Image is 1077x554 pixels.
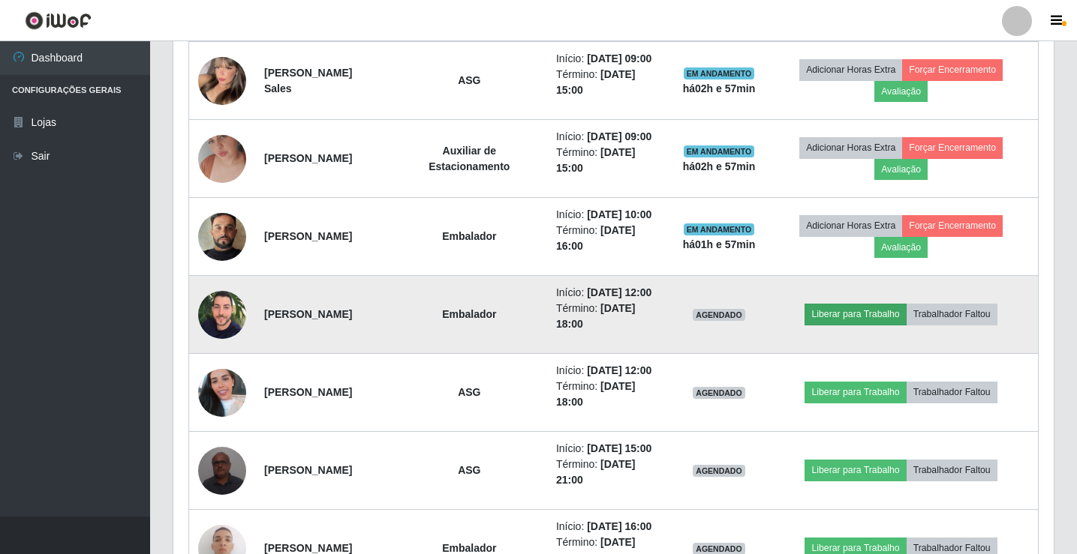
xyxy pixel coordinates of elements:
[264,464,352,476] strong: [PERSON_NAME]
[805,460,906,481] button: Liberar para Trabalho
[556,145,665,176] li: Término:
[198,194,246,280] img: 1732360371404.jpeg
[799,137,902,158] button: Adicionar Horas Extra
[556,457,665,488] li: Término:
[198,350,246,436] img: 1750447582660.jpeg
[907,382,997,403] button: Trabalhador Faltou
[683,82,756,94] strong: há 02 h e 57 min
[799,215,902,236] button: Adicionar Horas Extra
[556,51,665,67] li: Início:
[874,81,928,102] button: Avaliação
[587,520,651,532] time: [DATE] 16:00
[264,67,352,94] strong: [PERSON_NAME] Sales
[442,230,496,242] strong: Embalador
[556,379,665,410] li: Término:
[198,285,246,344] img: 1683118670739.jpeg
[693,309,745,321] span: AGENDADO
[902,59,1003,80] button: Forçar Encerramento
[264,542,352,554] strong: [PERSON_NAME]
[587,208,651,220] time: [DATE] 10:00
[458,464,480,476] strong: ASG
[556,223,665,254] li: Término:
[587,286,651,298] time: [DATE] 12:00
[556,363,665,379] li: Início:
[805,382,906,403] button: Liberar para Trabalho
[907,304,997,325] button: Trabalhador Faltou
[902,137,1003,158] button: Forçar Encerramento
[25,11,92,30] img: CoreUI Logo
[458,386,480,398] strong: ASG
[874,237,928,258] button: Avaliação
[429,145,510,172] strong: Auxiliar de Estacionamento
[587,130,651,142] time: [DATE] 09:00
[198,116,246,202] img: 1750121846688.jpeg
[684,67,755,79] span: EM ANDAMENTO
[264,152,352,164] strong: [PERSON_NAME]
[198,439,246,502] img: 1696633229263.jpeg
[587,52,651,64] time: [DATE] 09:00
[693,387,745,399] span: AGENDADO
[556,519,665,535] li: Início:
[556,67,665,98] li: Término:
[442,542,496,554] strong: Embalador
[556,301,665,332] li: Término:
[799,59,902,80] button: Adicionar Horas Extra
[805,304,906,325] button: Liberar para Trabalho
[264,386,352,398] strong: [PERSON_NAME]
[458,74,480,86] strong: ASG
[264,230,352,242] strong: [PERSON_NAME]
[587,364,651,376] time: [DATE] 12:00
[683,238,756,250] strong: há 01 h e 57 min
[683,160,756,172] strong: há 02 h e 57 min
[902,215,1003,236] button: Forçar Encerramento
[556,441,665,457] li: Início:
[587,442,651,454] time: [DATE] 15:00
[442,308,496,320] strong: Embalador
[907,460,997,481] button: Trabalhador Faltou
[684,223,755,235] span: EM ANDAMENTO
[198,48,246,114] img: 1752756921028.jpeg
[556,129,665,145] li: Início:
[556,285,665,301] li: Início:
[556,207,665,223] li: Início:
[693,465,745,477] span: AGENDADO
[264,308,352,320] strong: [PERSON_NAME]
[684,145,755,157] span: EM ANDAMENTO
[874,159,928,180] button: Avaliação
